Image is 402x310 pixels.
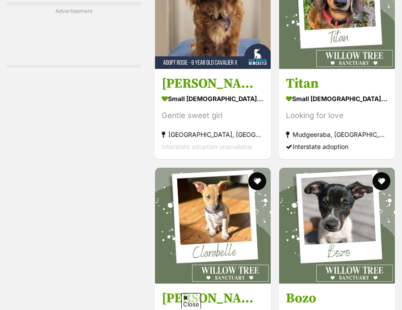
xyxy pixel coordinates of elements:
strong: Mudgeeraba, [GEOGRAPHIC_DATA] [286,128,388,140]
strong: small [DEMOGRAPHIC_DATA] Dog [286,92,388,105]
span: Close [181,293,201,309]
img: Bozo - Fox Terrier Dog [279,168,395,284]
img: Clarabelle - Fox Terrier Dog [155,168,271,284]
strong: [GEOGRAPHIC_DATA], [GEOGRAPHIC_DATA] [162,128,264,140]
div: Gentle sweet girl [162,110,264,122]
h3: [PERSON_NAME] [162,290,264,307]
span: Interstate adoption unavailable [162,143,252,150]
h3: Titan [286,75,388,92]
h3: [PERSON_NAME] - [DEMOGRAPHIC_DATA] Cavalier X [162,75,264,92]
div: Interstate adoption [286,140,388,153]
a: Titan small [DEMOGRAPHIC_DATA] Dog Looking for love Mudgeeraba, [GEOGRAPHIC_DATA] Interstate adop... [279,68,395,159]
button: favourite [372,172,390,190]
div: Advertisement [7,2,141,68]
div: Looking for love [286,110,388,122]
strong: small [DEMOGRAPHIC_DATA] Dog [162,92,264,105]
h3: Bozo [286,290,388,307]
button: favourite [248,172,266,190]
a: [PERSON_NAME] - [DEMOGRAPHIC_DATA] Cavalier X small [DEMOGRAPHIC_DATA] Dog Gentle sweet girl [GEO... [155,68,271,159]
